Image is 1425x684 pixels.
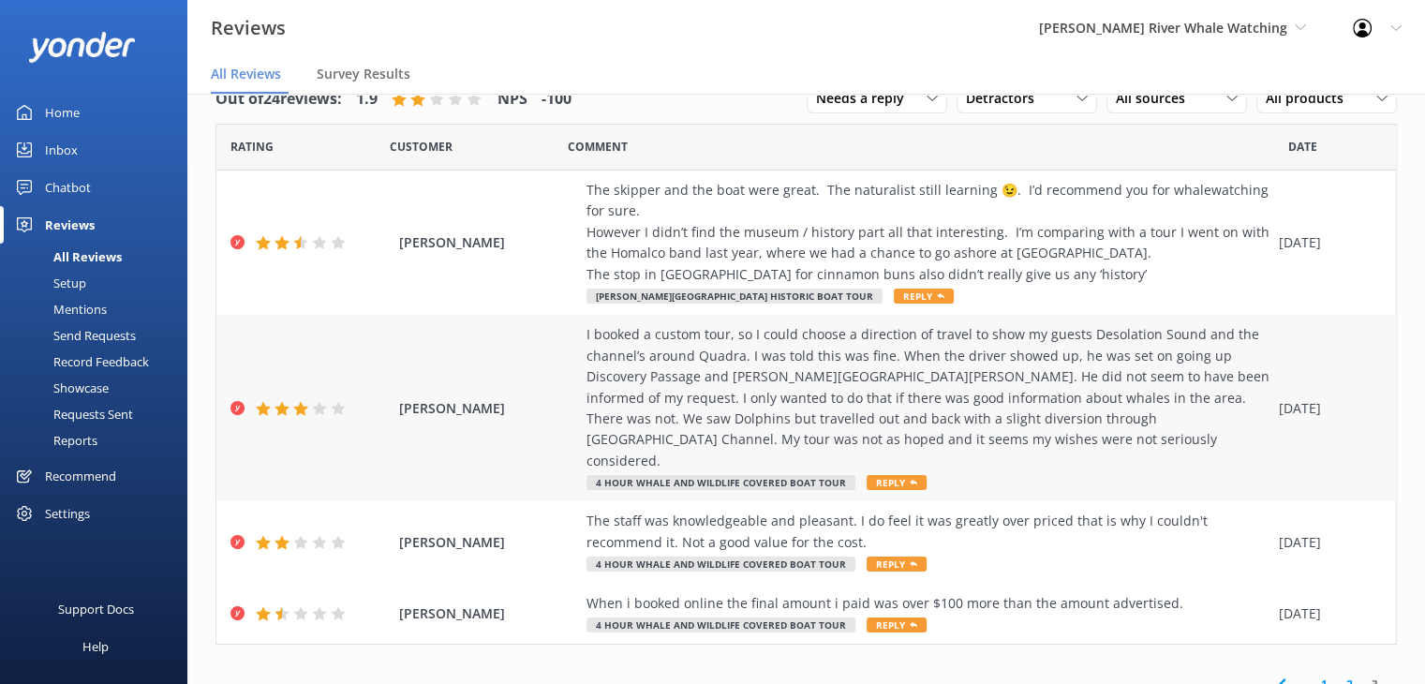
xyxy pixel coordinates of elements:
[230,138,274,156] span: Date
[867,617,927,632] span: Reply
[497,87,527,112] h4: NPS
[45,206,95,244] div: Reviews
[399,398,577,419] span: [PERSON_NAME]
[542,87,571,112] h4: -100
[1039,19,1287,37] span: [PERSON_NAME] River Whale Watching
[11,427,187,454] a: Reports
[211,13,286,43] h3: Reviews
[586,557,855,572] span: 4 Hour Whale and Wildlife Covered Boat Tour
[11,270,86,296] div: Setup
[45,495,90,532] div: Settings
[45,457,116,495] div: Recommend
[867,557,927,572] span: Reply
[1279,398,1373,419] div: [DATE]
[816,88,915,109] span: Needs a reply
[11,322,187,349] a: Send Requests
[1288,138,1317,156] span: Date
[586,475,855,490] span: 4 Hour Whale and Wildlife Covered Boat Tour
[11,375,109,401] div: Showcase
[11,296,107,322] div: Mentions
[11,296,187,322] a: Mentions
[11,375,187,401] a: Showcase
[399,532,577,553] span: [PERSON_NAME]
[894,289,954,304] span: Reply
[586,617,855,632] span: 4 Hour Whale and Wildlife Covered Boat Tour
[399,232,577,253] span: [PERSON_NAME]
[390,138,453,156] span: Date
[867,475,927,490] span: Reply
[45,131,78,169] div: Inbox
[215,87,342,112] h4: Out of 24 reviews:
[45,94,80,131] div: Home
[28,32,136,63] img: yonder-white-logo.png
[586,324,1269,471] div: I booked a custom tour, so I could choose a direction of travel to show my guests Desolation Soun...
[11,244,187,270] a: All Reviews
[586,180,1269,285] div: The skipper and the boat were great. The naturalist still learning 😉. I’d recommend you for whale...
[82,628,109,665] div: Help
[568,138,628,156] span: Question
[11,349,149,375] div: Record Feedback
[58,590,134,628] div: Support Docs
[1279,603,1373,624] div: [DATE]
[11,322,136,349] div: Send Requests
[11,270,187,296] a: Setup
[1279,532,1373,553] div: [DATE]
[966,88,1046,109] span: Detractors
[399,603,577,624] span: [PERSON_NAME]
[11,427,97,454] div: Reports
[317,65,410,83] span: Survey Results
[586,511,1269,553] div: The staff was knowledgeable and pleasant. I do feel it was greatly over priced that is why I coul...
[356,87,378,112] h4: 1.9
[1116,88,1196,109] span: All sources
[11,401,187,427] a: Requests Sent
[11,349,187,375] a: Record Feedback
[45,169,91,206] div: Chatbot
[11,401,133,427] div: Requests Sent
[586,593,1269,614] div: When i booked online the final amount i paid was over $100 more than the amount advertised.
[586,289,883,304] span: [PERSON_NAME][GEOGRAPHIC_DATA] Historic Boat Tour
[1279,232,1373,253] div: [DATE]
[1266,88,1355,109] span: All products
[211,65,281,83] span: All Reviews
[11,244,122,270] div: All Reviews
